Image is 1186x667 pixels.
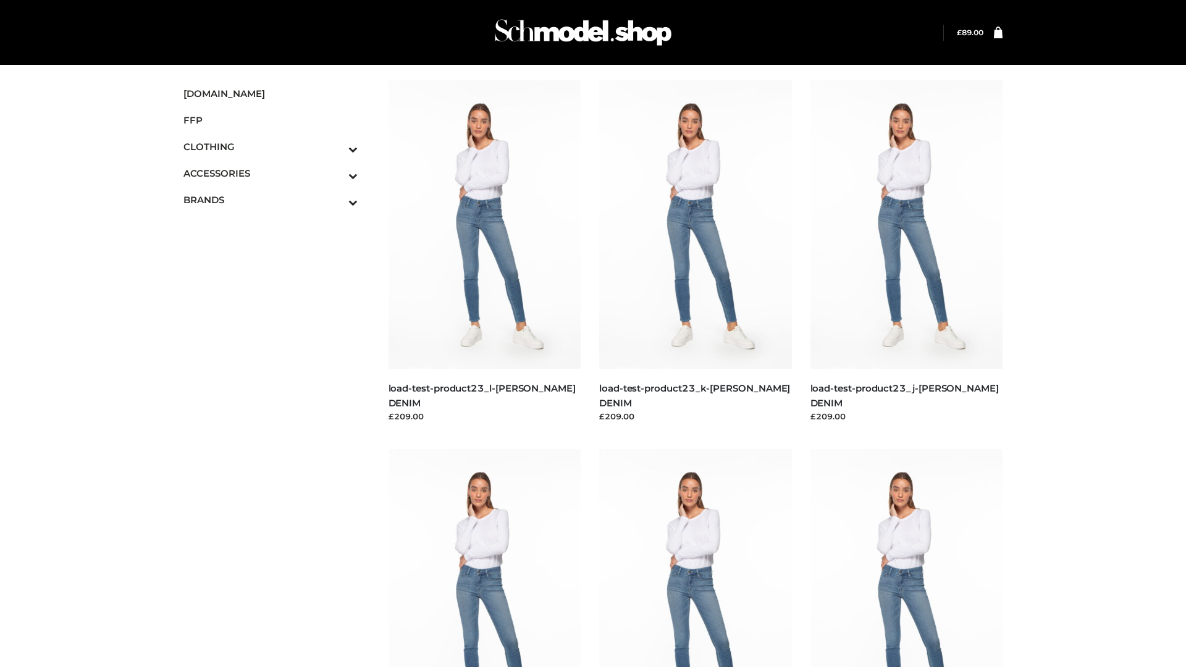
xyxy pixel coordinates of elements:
div: £209.00 [389,410,581,422]
button: Toggle Submenu [314,187,358,213]
a: BRANDSToggle Submenu [183,187,358,213]
a: load-test-product23_l-[PERSON_NAME] DENIM [389,382,576,408]
a: £89.00 [957,28,983,37]
span: ACCESSORIES [183,166,358,180]
span: £ [957,28,962,37]
a: load-test-product23_j-[PERSON_NAME] DENIM [810,382,999,408]
a: [DOMAIN_NAME] [183,80,358,107]
span: [DOMAIN_NAME] [183,86,358,101]
span: FFP [183,113,358,127]
span: CLOTHING [183,140,358,154]
img: Schmodel Admin 964 [490,8,676,57]
a: FFP [183,107,358,133]
div: £209.00 [599,410,792,422]
a: CLOTHINGToggle Submenu [183,133,358,160]
button: Toggle Submenu [314,160,358,187]
button: Toggle Submenu [314,133,358,160]
bdi: 89.00 [957,28,983,37]
a: load-test-product23_k-[PERSON_NAME] DENIM [599,382,790,408]
div: £209.00 [810,410,1003,422]
span: BRANDS [183,193,358,207]
a: ACCESSORIESToggle Submenu [183,160,358,187]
